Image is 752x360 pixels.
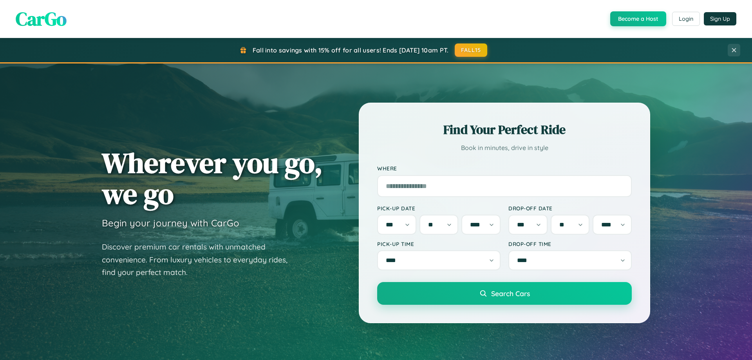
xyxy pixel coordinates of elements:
h3: Begin your journey with CarGo [102,217,239,229]
span: Fall into savings with 15% off for all users! Ends [DATE] 10am PT. [253,46,449,54]
button: Search Cars [377,282,632,305]
label: Pick-up Date [377,205,501,212]
p: Discover premium car rentals with unmatched convenience. From luxury vehicles to everyday rides, ... [102,241,298,279]
h1: Wherever you go, we go [102,147,323,209]
span: Search Cars [491,289,530,298]
label: Where [377,165,632,172]
button: FALL15 [455,43,488,57]
button: Sign Up [704,12,736,25]
button: Become a Host [610,11,666,26]
span: CarGo [16,6,67,32]
p: Book in minutes, drive in style [377,142,632,154]
label: Drop-off Time [508,241,632,247]
h2: Find Your Perfect Ride [377,121,632,138]
label: Drop-off Date [508,205,632,212]
button: Login [672,12,700,26]
label: Pick-up Time [377,241,501,247]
